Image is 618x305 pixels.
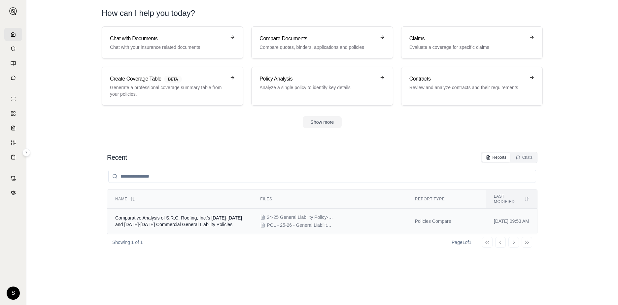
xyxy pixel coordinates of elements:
[482,153,510,162] button: Reports
[112,239,143,246] p: Showing 1 of 1
[251,67,393,106] a: Policy AnalysisAnalyze a single policy to identify key details
[164,76,182,83] span: BETA
[303,116,342,128] button: Show more
[4,28,22,41] a: Home
[4,107,22,120] a: Policy Comparisons
[110,35,226,43] h3: Chat with Documents
[251,26,393,59] a: Compare DocumentsCompare quotes, binders, applications and policies
[252,190,407,209] th: Files
[259,75,375,83] h3: Policy Analysis
[4,71,22,85] a: Chat
[452,239,471,246] div: Page 1 of 1
[401,26,543,59] a: ClaimsEvaluate a coverage for specific claims
[102,67,243,106] a: Create Coverage TableBETAGenerate a professional coverage summary table from your policies.
[409,84,525,91] p: Review and analyze contracts and their requirements
[4,186,22,199] a: Legal Search Engine
[407,190,486,209] th: Report Type
[259,44,375,51] p: Compare quotes, binders, applications and policies
[110,75,226,83] h3: Create Coverage Table
[267,214,333,220] span: 24-25 General Liability Policy- Client's Copy.pdf
[115,196,244,202] div: Name
[9,7,17,15] img: Expand sidebar
[4,136,22,149] a: Custom Report
[267,222,333,228] span: POL - 25-26 - General Liability Policy ZAGLB9229808 - Insured Copy-clean copy.pdf
[4,121,22,135] a: Claim Coverage
[4,172,22,185] a: Contract Analysis
[110,44,226,51] p: Chat with your insurance related documents
[110,84,226,97] p: Generate a professional coverage summary table from your policies.
[4,151,22,164] a: Coverage Table
[7,5,20,18] button: Expand sidebar
[107,153,127,162] h2: Recent
[409,44,525,51] p: Evaluate a coverage for specific claims
[486,209,537,234] td: [DATE] 09:53 AM
[4,42,22,55] a: Documents Vault
[259,84,375,91] p: Analyze a single policy to identify key details
[486,155,506,160] div: Reports
[512,153,536,162] button: Chats
[259,35,375,43] h3: Compare Documents
[115,215,242,227] span: Comparative Analysis of S.R.C. Roofing, Inc.'s 2024-2025 and 2025-2026 Commercial General Liabili...
[407,209,486,234] td: Policies Compare
[102,8,543,18] h1: How can I help you today?
[409,75,525,83] h3: Contracts
[4,57,22,70] a: Prompt Library
[102,26,243,59] a: Chat with DocumentsChat with your insurance related documents
[4,92,22,106] a: Single Policy
[409,35,525,43] h3: Claims
[494,194,529,204] div: Last modified
[401,67,543,106] a: ContractsReview and analyze contracts and their requirements
[516,155,532,160] div: Chats
[7,287,20,300] div: S
[22,149,30,156] button: Expand sidebar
